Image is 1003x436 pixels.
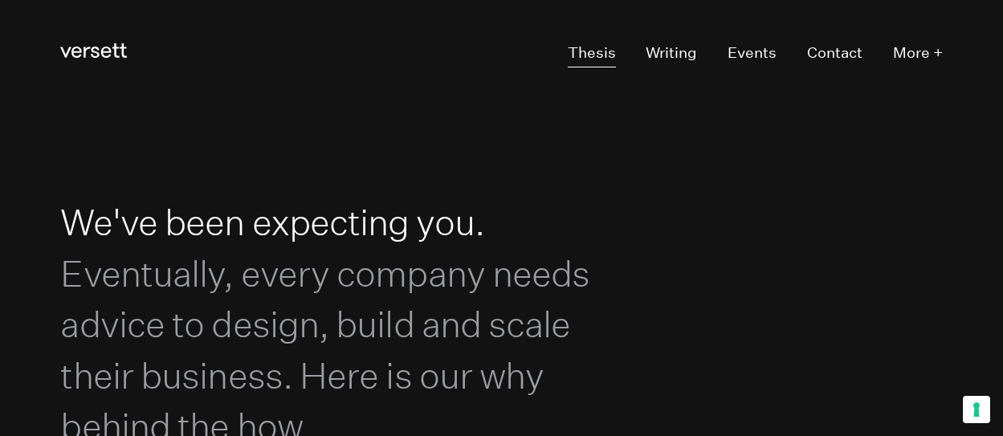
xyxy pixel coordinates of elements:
button: Your consent preferences for tracking technologies [963,396,990,423]
a: Contact [807,39,862,67]
button: More + [893,39,943,67]
a: Events [728,39,777,67]
a: Thesis [568,39,616,67]
a: Writing [646,39,697,67]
